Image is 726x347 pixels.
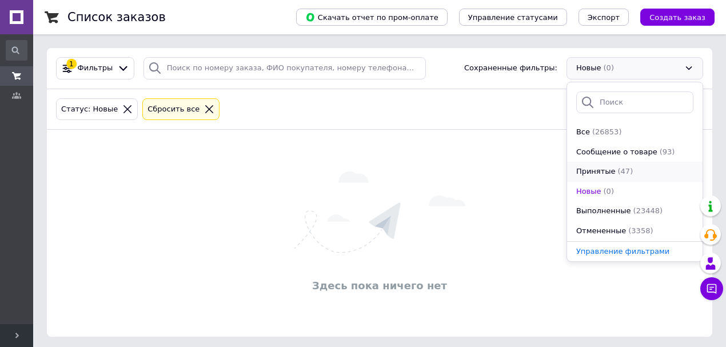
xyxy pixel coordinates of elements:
[579,9,629,26] button: Экспорт
[640,9,715,26] button: Создать заказ
[66,59,77,69] div: 1
[576,166,616,177] span: Принятые
[633,206,663,215] span: (23448)
[145,103,202,115] div: Сбросить все
[660,147,675,156] span: (93)
[459,9,567,26] button: Управление статусами
[576,226,626,237] span: Отмененные
[305,12,438,22] span: Скачать отчет по пром-оплате
[464,63,557,74] span: Сохраненные фильтры:
[618,167,633,176] span: (47)
[588,13,620,22] span: Экспорт
[576,91,693,114] input: Поиск
[67,10,166,24] h1: Список заказов
[604,187,614,196] span: (0)
[592,127,622,136] span: (26853)
[296,9,448,26] button: Скачать отчет по пром-оплате
[143,57,426,79] input: Поиск по номеру заказа, ФИО покупателя, номеру телефона, Email, номеру накладной
[576,247,669,256] span: Управление фильтрами
[576,127,590,138] span: Все
[629,13,715,21] a: Создать заказ
[468,13,558,22] span: Управление статусами
[59,103,120,115] div: Статус: Новые
[53,278,707,293] div: Здесь пока ничего нет
[78,63,113,74] span: Фильтры
[576,206,631,217] span: Выполненные
[628,226,653,235] span: (3358)
[700,277,723,300] button: Чат с покупателем
[576,147,657,158] span: Сообщение о товаре
[649,13,705,22] span: Создать заказ
[576,186,601,197] span: Новые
